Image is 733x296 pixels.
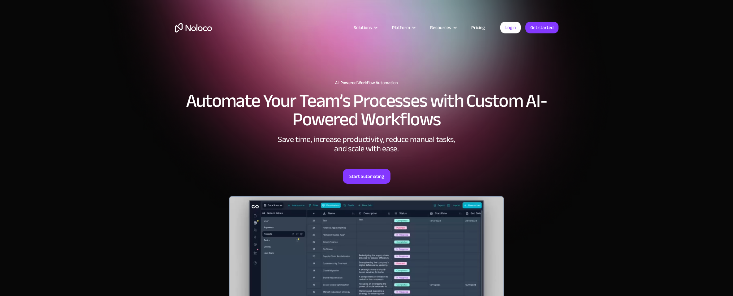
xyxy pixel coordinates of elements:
[175,92,558,129] h2: Automate Your Team’s Processes with Custom AI-Powered Workflows
[175,80,558,85] h1: AI-Powered Workflow Automation
[343,169,390,184] a: Start automating
[464,24,493,32] a: Pricing
[422,24,464,32] div: Resources
[346,24,384,32] div: Solutions
[500,22,521,33] a: Login
[274,135,459,153] div: Save time, increase productivity, reduce manual tasks, and scale with ease.
[354,24,372,32] div: Solutions
[392,24,410,32] div: Platform
[175,23,212,32] a: home
[384,24,422,32] div: Platform
[525,22,558,33] a: Get started
[430,24,451,32] div: Resources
